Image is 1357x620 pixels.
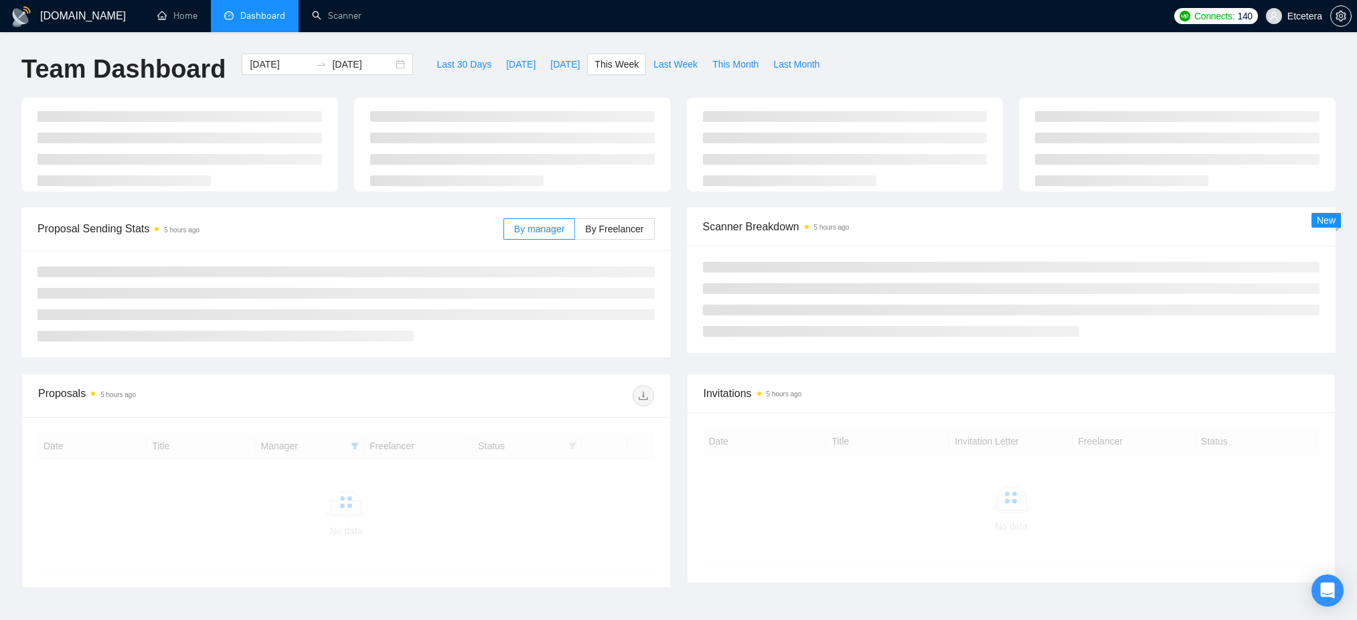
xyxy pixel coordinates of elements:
span: Connects: [1194,9,1234,23]
time: 5 hours ago [100,391,136,398]
button: This Week [587,54,646,75]
span: New [1317,215,1336,226]
time: 5 hours ago [767,390,802,398]
span: Invitations [704,385,1320,402]
span: [DATE] [506,57,536,72]
span: Scanner Breakdown [703,218,1320,235]
div: Proposals [38,385,346,406]
span: This Month [712,57,759,72]
a: setting [1330,11,1352,21]
input: End date [332,57,393,72]
h1: Team Dashboard [21,54,226,85]
span: setting [1331,11,1351,21]
time: 5 hours ago [814,224,850,231]
span: 140 [1237,9,1252,23]
span: Last Month [773,57,819,72]
button: [DATE] [543,54,587,75]
span: By Freelancer [585,224,643,234]
button: Last 30 Days [429,54,499,75]
span: Last Week [653,57,698,72]
a: homeHome [157,10,197,21]
span: Dashboard [240,10,285,21]
button: This Month [705,54,766,75]
span: Proposal Sending Stats [37,220,503,237]
input: Start date [250,57,311,72]
button: Last Month [766,54,827,75]
span: Last 30 Days [436,57,491,72]
span: dashboard [224,11,234,20]
span: to [316,59,327,70]
span: swap-right [316,59,327,70]
img: upwork-logo.png [1180,11,1190,21]
button: [DATE] [499,54,543,75]
img: logo [11,6,32,27]
span: By manager [514,224,564,234]
button: Last Week [646,54,705,75]
span: [DATE] [550,57,580,72]
div: Open Intercom Messenger [1311,574,1344,607]
time: 5 hours ago [164,226,199,234]
a: searchScanner [312,10,362,21]
span: user [1269,11,1279,21]
span: This Week [594,57,639,72]
button: setting [1330,5,1352,27]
